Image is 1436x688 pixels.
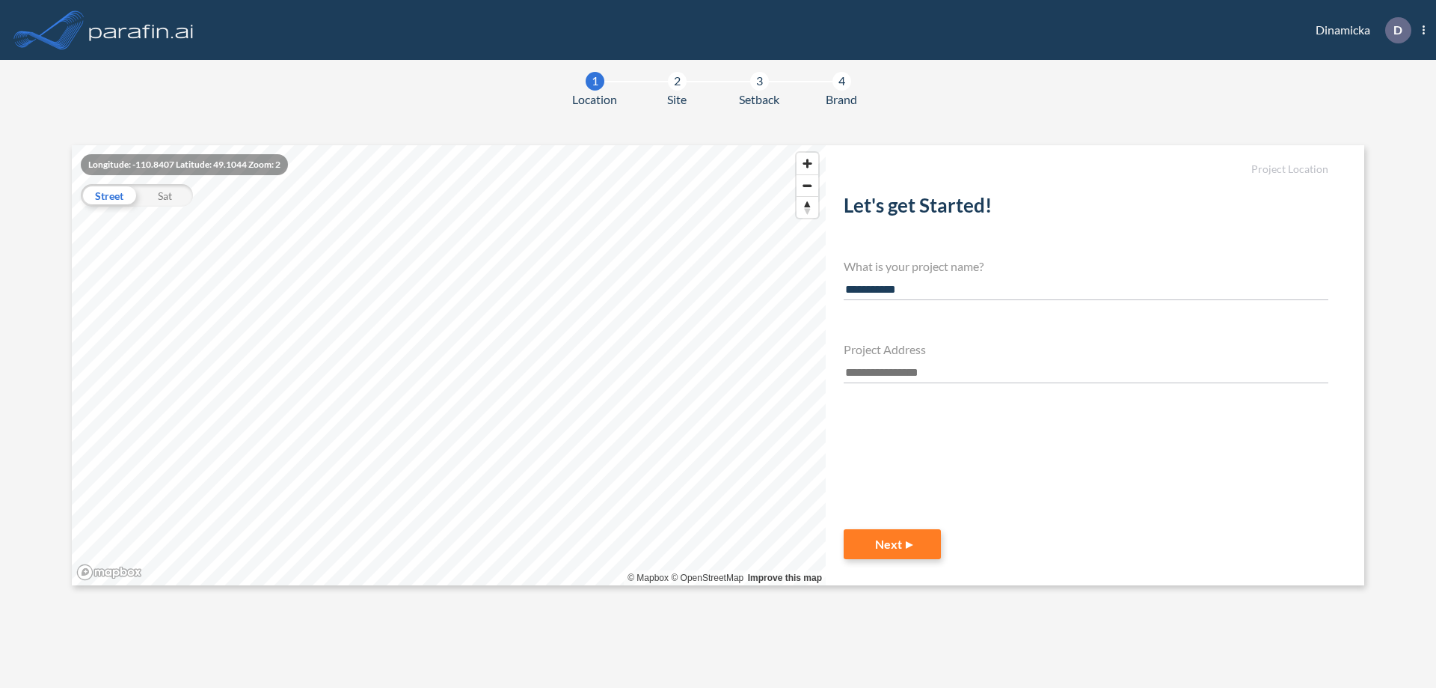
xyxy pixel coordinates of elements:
a: Mapbox [628,573,669,583]
div: Longitude: -110.8407 Latitude: 49.1044 Zoom: 2 [81,154,288,175]
button: Reset bearing to north [797,196,818,218]
div: 2 [668,72,687,91]
h4: What is your project name? [844,259,1328,273]
span: Location [572,91,617,109]
h5: Project Location [844,163,1328,176]
div: Sat [137,184,193,207]
span: Site [667,91,687,109]
span: Brand [826,91,857,109]
a: OpenStreetMap [671,573,743,583]
img: logo [86,15,197,45]
h2: Let's get Started! [844,194,1328,223]
div: 3 [750,72,769,91]
div: Dinamicka [1293,17,1425,43]
button: Next [844,529,941,559]
div: 1 [586,72,604,91]
button: Zoom in [797,153,818,174]
button: Zoom out [797,174,818,196]
span: Reset bearing to north [797,197,818,218]
p: D [1393,23,1402,37]
a: Improve this map [748,573,822,583]
span: Zoom out [797,175,818,196]
div: Street [81,184,137,207]
canvas: Map [72,145,826,585]
div: 4 [832,72,851,91]
h4: Project Address [844,342,1328,356]
span: Setback [739,91,779,109]
a: Mapbox homepage [76,564,142,581]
